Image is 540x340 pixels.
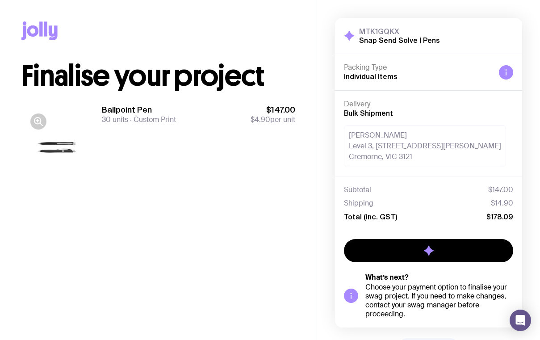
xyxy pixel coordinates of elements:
[251,115,295,124] span: per unit
[359,27,440,36] h3: MTK1GQKX
[128,115,176,124] span: Custom Print
[251,105,295,115] span: $147.00
[102,105,176,115] h3: Ballpoint Pen
[344,185,371,194] span: Subtotal
[344,100,513,109] h4: Delivery
[344,63,492,72] h4: Packing Type
[365,273,513,282] h5: What’s next?
[488,185,513,194] span: $147.00
[359,36,440,45] h2: Snap Send Solve | Pens
[344,109,393,117] span: Bulk Shipment
[491,199,513,208] span: $14.90
[344,125,506,167] div: [PERSON_NAME] Level 3, [STREET_ADDRESS][PERSON_NAME] Cremorne, VIC 3121
[510,310,531,331] div: Open Intercom Messenger
[486,212,513,221] span: $178.09
[344,199,373,208] span: Shipping
[365,283,513,319] div: Choose your payment option to finalise your swag project. If you need to make changes, contact yo...
[344,72,398,80] span: Individual Items
[102,115,128,124] span: 30 units
[21,62,295,90] h1: Finalise your project
[344,212,397,221] span: Total (inc. GST)
[251,115,270,124] span: $4.90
